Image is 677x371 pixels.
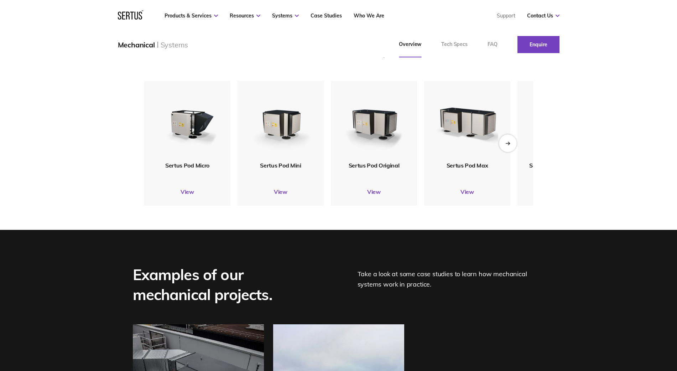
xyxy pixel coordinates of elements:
[230,12,260,19] a: Resources
[331,188,417,195] a: View
[311,12,342,19] a: Case Studies
[358,265,545,305] div: Take a look at some case studies to learn how mechanical systems work in practice.
[354,12,384,19] a: Who We Are
[517,188,604,195] a: View
[238,188,324,195] a: View
[133,265,325,305] div: Examples of our mechanical projects.
[144,188,230,195] a: View
[424,188,510,195] a: View
[446,162,488,169] span: Sertus Pod Max
[272,12,299,19] a: Systems
[161,40,188,49] div: Systems
[165,12,218,19] a: Products & Services
[517,36,559,53] a: Enquire
[527,12,559,19] a: Contact Us
[497,12,515,19] a: Support
[260,162,301,169] span: Sertus Pod Mini
[641,337,677,371] iframe: Chat Widget
[529,162,592,169] span: Sertus Pod Mini Vertical
[118,40,155,49] div: Mechanical
[431,32,478,57] a: Tech Specs
[478,32,507,57] a: FAQ
[165,162,209,169] span: Sertus Pod Micro
[348,162,399,169] span: Sertus Pod Original
[499,134,516,152] div: Next slide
